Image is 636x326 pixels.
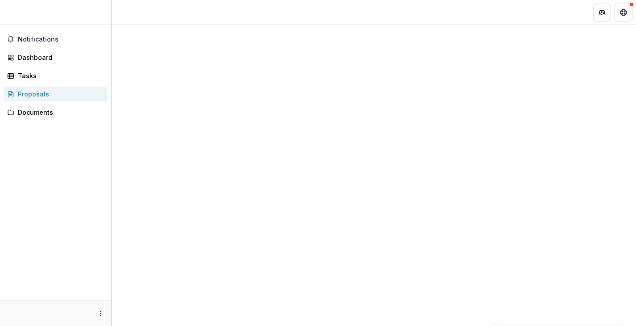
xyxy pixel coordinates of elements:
div: Dashboard [18,53,100,62]
button: More [95,308,106,319]
button: Get Help [615,4,632,21]
a: Proposals [4,87,108,101]
div: Documents [18,108,100,117]
div: Proposals [18,89,100,99]
a: Documents [4,105,108,120]
div: Tasks [18,71,100,80]
button: Notifications [4,32,108,46]
a: Tasks [4,68,108,83]
button: Partners [593,4,611,21]
span: Notifications [18,36,104,43]
a: Dashboard [4,50,108,65]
